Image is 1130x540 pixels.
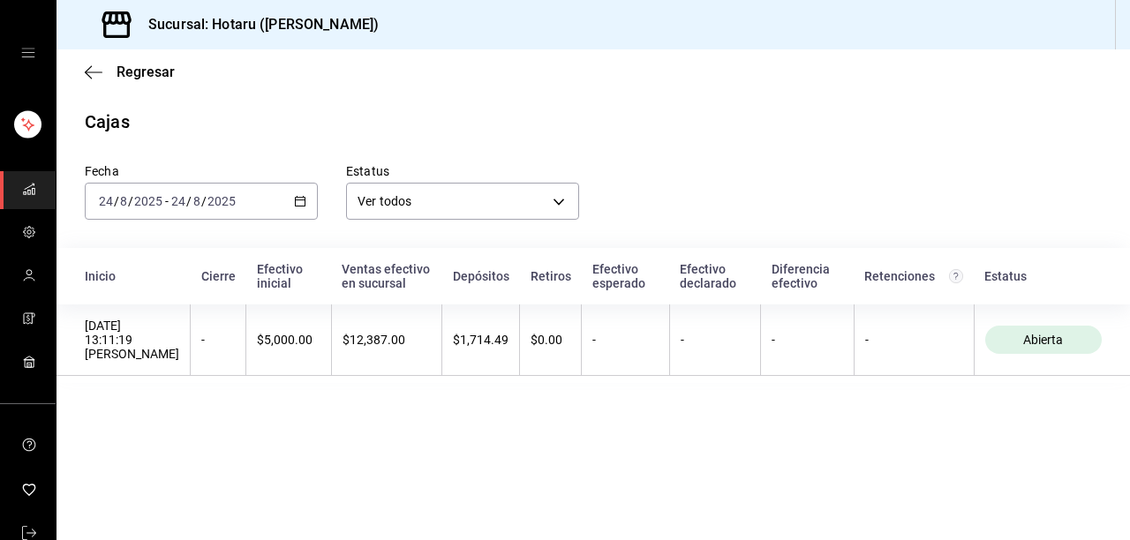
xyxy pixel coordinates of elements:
div: $12,387.00 [343,333,432,347]
div: [DATE] 13:11:19 [PERSON_NAME] [85,319,179,361]
span: Regresar [117,64,175,80]
div: $5,000.00 [257,333,320,347]
div: $0.00 [531,333,570,347]
div: - [865,333,963,347]
label: Fecha [85,165,318,177]
div: Retenciones [864,269,963,283]
input: ---- [207,194,237,208]
div: - [201,333,235,347]
span: / [201,194,207,208]
input: ---- [133,194,163,208]
div: - [681,333,750,347]
div: Inicio [85,269,180,283]
div: Ver todos [346,183,579,220]
span: / [186,194,192,208]
span: / [128,194,133,208]
div: Depósitos [453,269,509,283]
input: -- [119,194,128,208]
input: -- [192,194,201,208]
div: Retiros [531,269,571,283]
span: - [165,194,169,208]
h3: Sucursal: Hotaru ([PERSON_NAME]) [134,14,379,35]
div: Efectivo inicial [257,262,321,290]
div: Ventas efectivo en sucursal [342,262,432,290]
div: Diferencia efectivo [772,262,844,290]
div: - [592,333,659,347]
button: open drawer [21,46,35,60]
div: Cierre [201,269,236,283]
svg: Total de retenciones de propinas registradas [949,269,963,283]
input: -- [98,194,114,208]
div: - [772,333,843,347]
div: Efectivo esperado [592,262,659,290]
span: / [114,194,119,208]
span: Abierta [1016,333,1070,347]
div: Cajas [85,109,130,135]
input: -- [170,194,186,208]
div: Estatus [984,269,1102,283]
button: Regresar [85,64,175,80]
label: Estatus [346,165,579,177]
div: Efectivo declarado [680,262,750,290]
div: $1,714.49 [453,333,508,347]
